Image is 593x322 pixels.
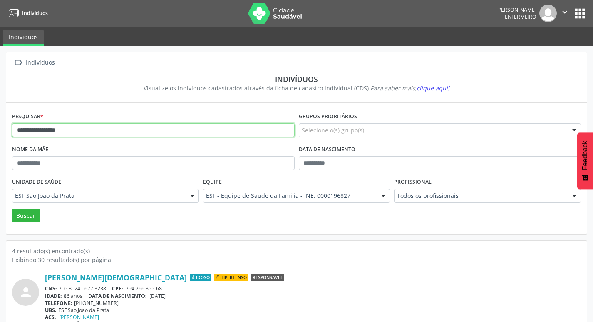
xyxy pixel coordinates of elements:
span: Responsável [251,274,284,281]
i: person [18,285,33,300]
a: [PERSON_NAME][DEMOGRAPHIC_DATA] [45,273,187,282]
span: UBS: [45,307,57,314]
label: Unidade de saúde [12,176,61,189]
label: Nome da mãe [12,143,48,156]
label: Equipe [203,176,222,189]
span: Selecione o(s) grupo(s) [302,126,364,135]
button: Feedback - Mostrar pesquisa [577,132,593,189]
a: Indivíduos [3,30,44,46]
div: 705 8024 0677 3238 [45,285,581,292]
span: Idoso [190,274,211,281]
i: Para saber mais, [370,84,449,92]
label: Data de nascimento [299,143,355,156]
span: Hipertenso [214,274,248,281]
img: img [539,5,557,22]
span: Enfermeiro [505,13,536,20]
a: Indivíduos [6,6,48,20]
div: ESF Sao Joao da Prata [45,307,581,314]
div: 4 resultado(s) encontrado(s) [12,247,581,255]
span: Todos os profissionais [397,192,564,200]
button:  [557,5,573,22]
span: 794.766.355-68 [126,285,162,292]
span: CPF: [112,285,123,292]
span: DATA DE NASCIMENTO: [88,292,147,300]
button: Buscar [12,209,40,223]
div: 86 anos [45,292,581,300]
i:  [560,7,569,17]
span: TELEFONE: [45,300,72,307]
label: Pesquisar [12,110,43,123]
div: [PHONE_NUMBER] [45,300,581,307]
span: Feedback [581,141,589,170]
div: Indivíduos [24,57,56,69]
span: ESF - Equipe de Saude da Familia - INE: 0000196827 [206,192,373,200]
div: Indivíduos [18,75,575,84]
span: IDADE: [45,292,62,300]
span: [DATE] [149,292,166,300]
span: ACS: [45,314,56,321]
span: CNS: [45,285,57,292]
span: clique aqui! [417,84,449,92]
a:  Indivíduos [12,57,56,69]
a: [PERSON_NAME] [59,314,99,321]
span: ESF Sao Joao da Prata [15,192,182,200]
div: Exibindo 30 resultado(s) por página [12,255,581,264]
label: Profissional [394,176,432,189]
span: Indivíduos [22,10,48,17]
i:  [12,57,24,69]
div: Visualize os indivíduos cadastrados através da ficha de cadastro individual (CDS). [18,84,575,92]
div: [PERSON_NAME] [496,6,536,13]
button: apps [573,6,587,21]
label: Grupos prioritários [299,110,357,123]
